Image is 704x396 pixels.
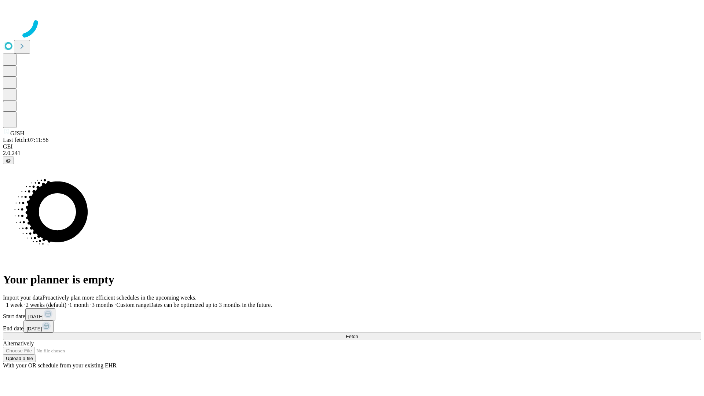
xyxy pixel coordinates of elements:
[26,326,42,331] span: [DATE]
[3,273,701,286] h1: Your planner is empty
[3,333,701,340] button: Fetch
[3,308,701,320] div: Start date
[26,302,66,308] span: 2 weeks (default)
[23,320,54,333] button: [DATE]
[6,158,11,163] span: @
[69,302,89,308] span: 1 month
[10,130,24,136] span: GJSH
[116,302,149,308] span: Custom range
[3,157,14,164] button: @
[3,340,34,346] span: Alternatively
[25,308,55,320] button: [DATE]
[346,334,358,339] span: Fetch
[3,137,48,143] span: Last fetch: 07:11:56
[3,362,117,368] span: With your OR schedule from your existing EHR
[149,302,272,308] span: Dates can be optimized up to 3 months in the future.
[28,314,44,319] span: [DATE]
[3,143,701,150] div: GEI
[3,150,701,157] div: 2.0.241
[6,302,23,308] span: 1 week
[43,294,197,301] span: Proactively plan more efficient schedules in the upcoming weeks.
[3,320,701,333] div: End date
[92,302,113,308] span: 3 months
[3,294,43,301] span: Import your data
[3,355,36,362] button: Upload a file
